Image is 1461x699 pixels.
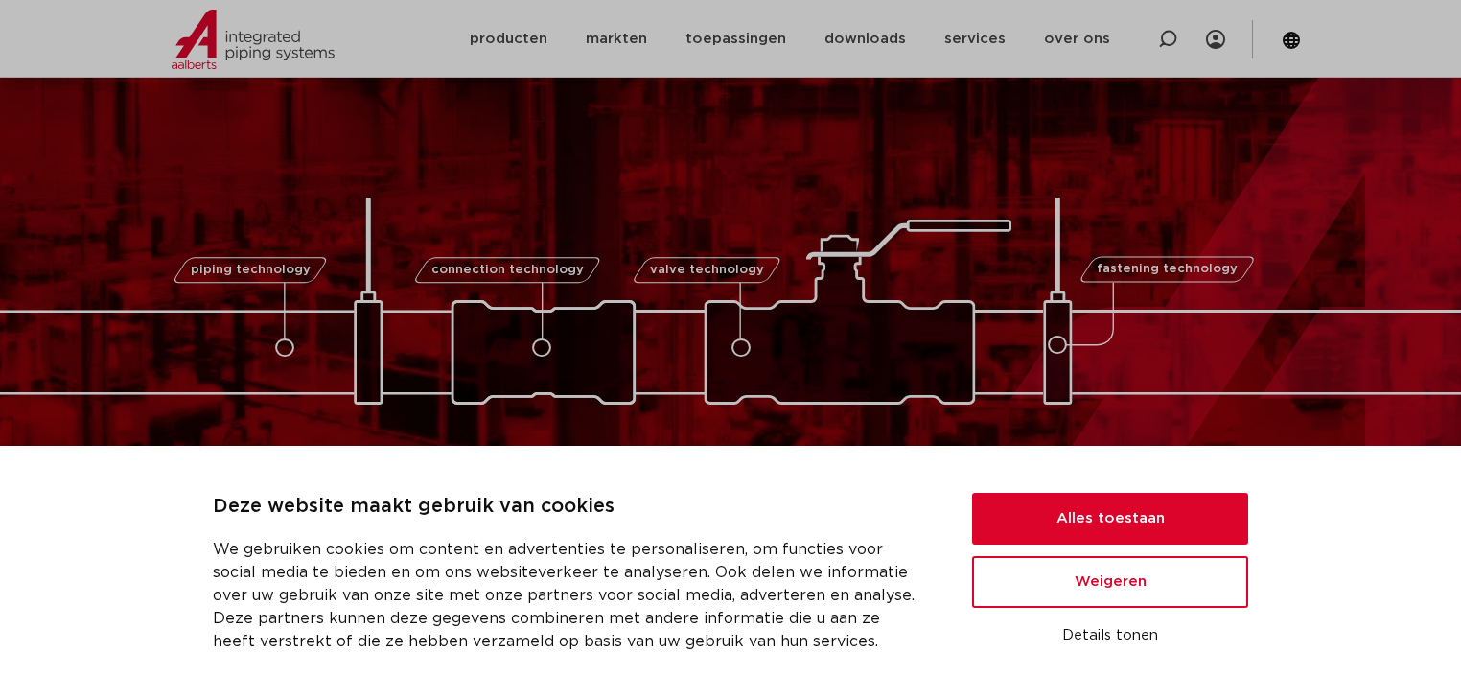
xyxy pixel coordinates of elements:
[1097,264,1238,276] span: fastening technology
[972,619,1248,652] button: Details tonen
[431,264,584,276] span: connection technology
[190,264,310,276] span: piping technology
[972,493,1248,545] button: Alles toestaan
[972,556,1248,608] button: Weigeren
[213,538,926,653] p: We gebruiken cookies om content en advertenties te personaliseren, om functies voor social media ...
[213,492,926,523] p: Deze website maakt gebruik van cookies
[649,264,763,276] span: valve technology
